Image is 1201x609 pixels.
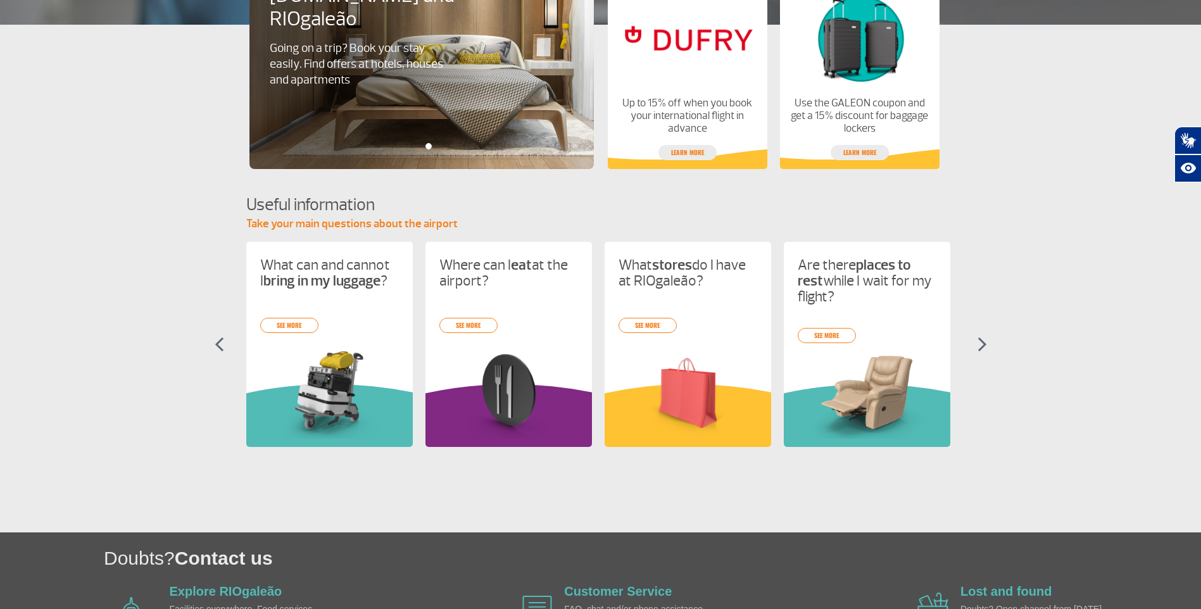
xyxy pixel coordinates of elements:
strong: bring in my luggage [263,272,380,290]
a: see more [619,318,677,333]
a: Learn more [658,145,717,160]
p: Up to 15% off when you book your international flight in advance [618,97,756,135]
a: Explore RIOgaleão [170,584,282,598]
p: What can and cannot I ? [260,257,399,289]
strong: places to rest [798,256,911,290]
span: Contact us [175,548,273,568]
a: see more [798,328,856,343]
img: card%20informa%C3%A7%C3%B5es%204.png [798,348,936,439]
a: Lost and found [960,584,1052,598]
a: Learn more [831,145,889,160]
img: amareloInformacoesUteis.svg [605,384,771,447]
button: Abrir recursos assistivos. [1174,154,1201,182]
img: roxoInformacoesUteis.svg [425,384,592,447]
p: Use the GALEON coupon and get a 15% discount for baggage lockers [790,97,928,135]
p: Going on a trip? Book your stay easily. Find offers at hotels, houses and apartments [270,41,450,88]
strong: stores [652,256,692,274]
a: see more [439,318,498,333]
a: Customer Service [564,584,672,598]
img: verdeInformacoesUteis.svg [246,384,413,447]
a: see more [260,318,318,333]
img: seta-direita [978,337,987,352]
p: Where can I at the airport? [439,257,578,289]
img: card%20informa%C3%A7%C3%B5es%206.png [619,348,757,439]
img: card%20informa%C3%A7%C3%B5es%208.png [439,348,578,439]
img: card%20informa%C3%A7%C3%B5es%201.png [260,348,399,439]
h4: Useful information [246,193,955,217]
img: seta-esquerda [215,337,224,352]
strong: eat [511,256,532,274]
h1: Doubts? [104,545,1201,571]
img: verdeInformacoesUteis.svg [784,384,950,447]
p: What do I have at RIOgaleão? [619,257,757,289]
div: Plugin de acessibilidade da Hand Talk. [1174,127,1201,182]
p: Take your main questions about the airport [246,217,955,232]
button: Abrir tradutor de língua de sinais. [1174,127,1201,154]
p: Are there while I wait for my flight? [798,257,936,304]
